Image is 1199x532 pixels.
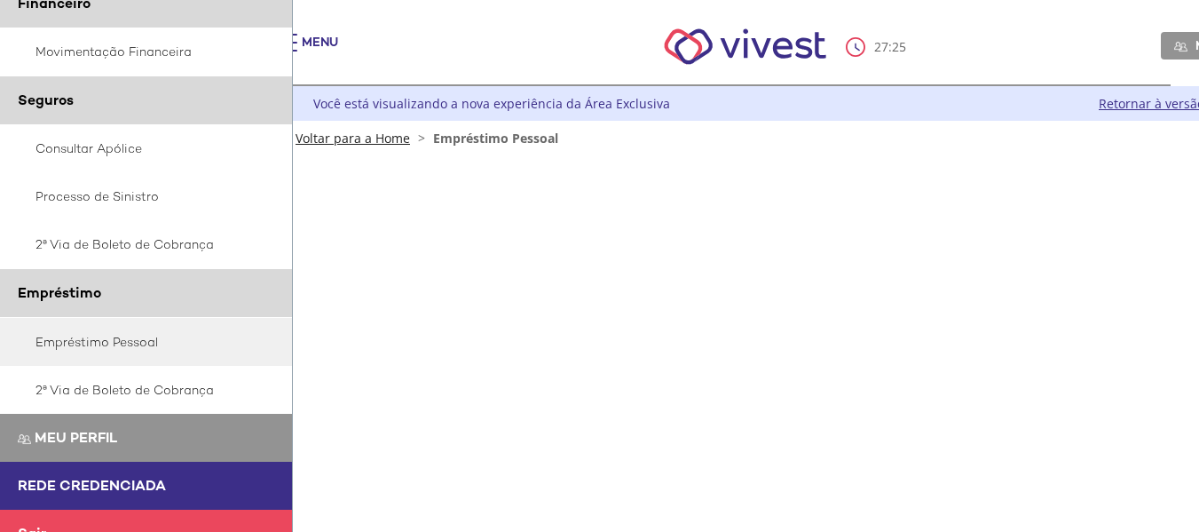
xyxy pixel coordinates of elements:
[18,476,166,495] span: Rede Credenciada
[296,130,410,147] a: Voltar para a Home
[18,91,74,109] span: Seguros
[644,9,846,84] img: Vivest
[18,283,101,302] span: Empréstimo
[414,130,430,147] span: >
[313,95,670,112] div: Você está visualizando a nova experiência da Área Exclusiva
[35,428,117,447] span: Meu perfil
[874,38,888,55] span: 27
[18,433,31,446] img: Meu perfil
[302,34,338,69] div: Menu
[433,130,558,147] span: Empréstimo Pessoal
[846,37,910,57] div: :
[1174,40,1187,53] img: Meu perfil
[892,38,906,55] span: 25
